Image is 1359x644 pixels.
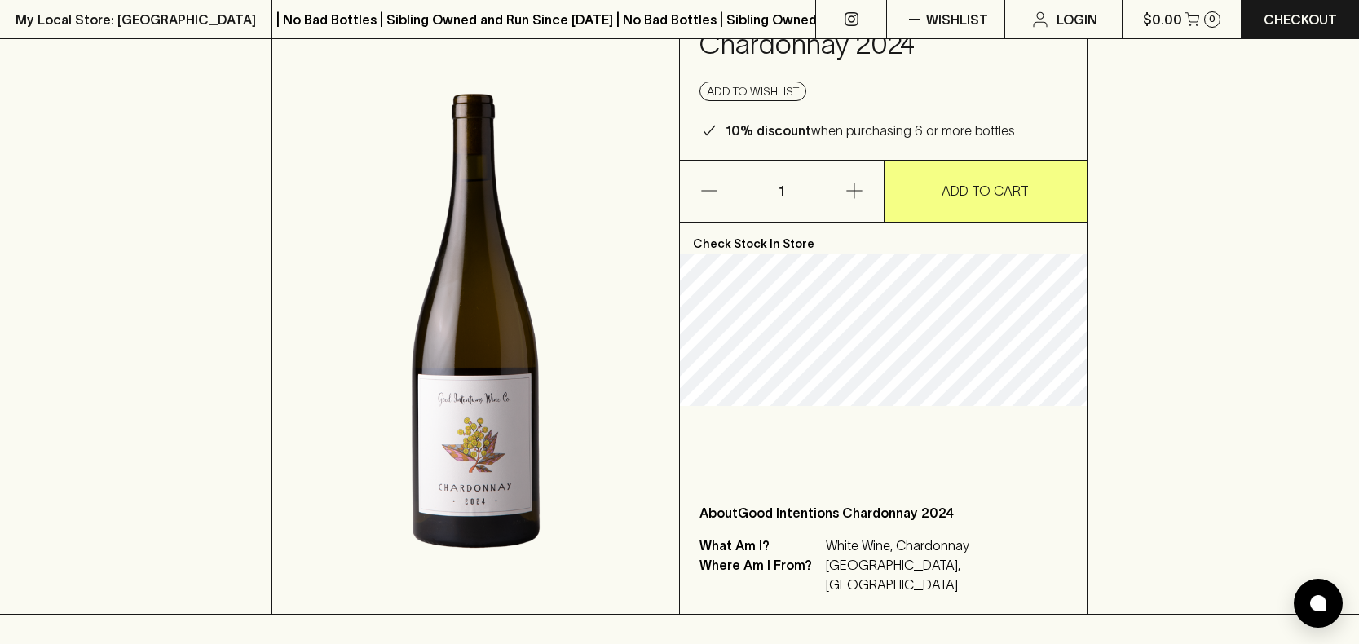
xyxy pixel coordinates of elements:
p: [GEOGRAPHIC_DATA], [GEOGRAPHIC_DATA] [826,555,1047,594]
p: $0.00 [1143,10,1182,29]
p: when purchasing 6 or more bottles [726,121,1015,140]
img: bubble-icon [1310,595,1326,611]
p: 0 [1209,15,1216,24]
img: 40529.png [272,29,679,614]
p: Wishlist [926,10,988,29]
button: ADD TO CART [885,161,1087,222]
p: White Wine, Chardonnay [826,536,1047,555]
p: Login [1057,10,1097,29]
p: Checkout [1264,10,1337,29]
b: 10% discount [726,123,811,138]
p: ADD TO CART [942,181,1029,201]
p: What Am I? [699,536,822,555]
p: Check Stock In Store [680,223,1086,254]
p: My Local Store: [GEOGRAPHIC_DATA] [15,10,256,29]
p: Where Am I From? [699,555,822,594]
p: About Good Intentions Chardonnay 2024 [699,503,1066,523]
p: 1 [762,161,801,222]
button: Add to wishlist [699,82,806,101]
